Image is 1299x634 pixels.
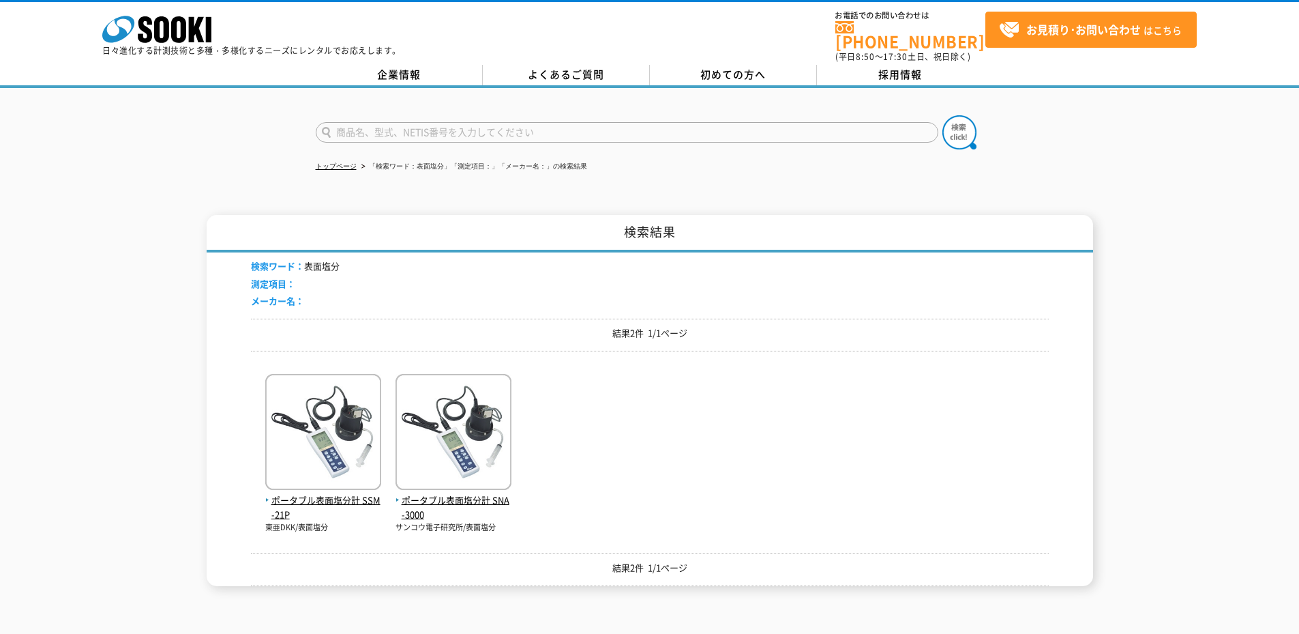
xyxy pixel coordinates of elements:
[265,479,381,521] a: ポータブル表面塩分計 SSM-21P
[265,374,381,493] img: SSM-21P
[102,46,401,55] p: 日々進化する計測技術と多種・多様化するニーズにレンタルでお応えします。
[817,65,984,85] a: 採用情報
[251,259,340,274] li: 表面塩分
[251,294,304,307] span: メーカー名：
[316,122,938,143] input: 商品名、型式、NETIS番号を入力してください
[395,493,511,522] span: ポータブル表面塩分計 SNA-3000
[395,522,511,534] p: サンコウ電子研究所/表面塩分
[835,21,985,49] a: [PHONE_NUMBER]
[251,277,295,290] span: 測定項目：
[1026,21,1141,38] strong: お見積り･お問い合わせ
[942,115,976,149] img: btn_search.png
[483,65,650,85] a: よくあるご質問
[265,493,381,522] span: ポータブル表面塩分計 SSM-21P
[835,12,985,20] span: お電話でのお問い合わせは
[835,51,970,63] span: (平日 ～ 土日、祝日除く)
[265,522,381,534] p: 東亜DKK/表面塩分
[395,479,511,521] a: ポータブル表面塩分計 SNA-3000
[856,51,875,63] span: 8:50
[650,65,817,85] a: 初めての方へ
[316,162,357,170] a: トップページ
[316,65,483,85] a: 企業情報
[359,160,587,174] li: 「検索ワード：表面塩分」「測定項目：」「メーカー名：」の検索結果
[251,561,1049,575] p: 結果2件 1/1ページ
[207,215,1093,253] h1: 検索結果
[251,259,304,272] span: 検索ワード：
[251,326,1049,341] p: 結果2件 1/1ページ
[395,374,511,493] img: SNA-3000
[700,67,766,82] span: 初めての方へ
[985,12,1197,48] a: お見積り･お問い合わせはこちら
[883,51,908,63] span: 17:30
[999,20,1182,40] span: はこちら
